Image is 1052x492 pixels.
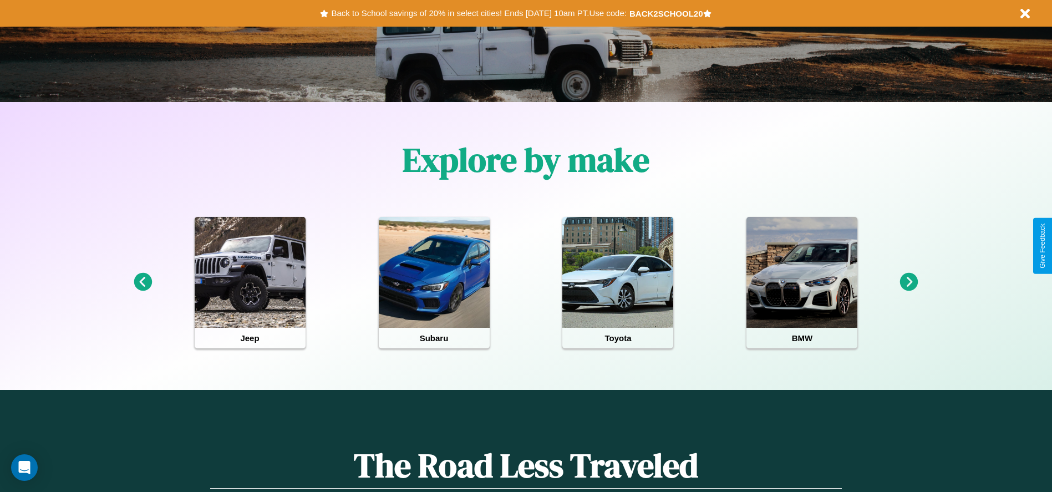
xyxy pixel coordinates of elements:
h4: Toyota [562,328,673,348]
h1: The Road Less Traveled [210,443,841,489]
div: Open Intercom Messenger [11,454,38,481]
div: Give Feedback [1039,224,1046,268]
h4: BMW [746,328,857,348]
b: BACK2SCHOOL20 [629,9,703,18]
h4: Subaru [379,328,490,348]
h4: Jeep [195,328,306,348]
h1: Explore by make [403,137,649,182]
button: Back to School savings of 20% in select cities! Ends [DATE] 10am PT.Use code: [328,6,629,21]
